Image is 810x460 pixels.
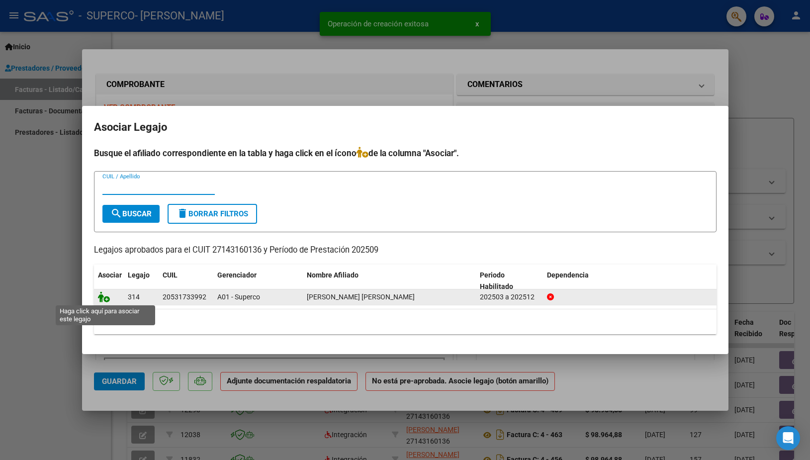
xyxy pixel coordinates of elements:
[307,293,415,301] span: CERNA ZAMBRANA BAUTISTA FRANCISCO
[177,207,188,219] mat-icon: delete
[476,265,543,297] datatable-header-cell: Periodo Habilitado
[110,207,122,219] mat-icon: search
[128,293,140,301] span: 314
[776,426,800,450] div: Open Intercom Messenger
[547,271,589,279] span: Dependencia
[128,271,150,279] span: Legajo
[168,204,257,224] button: Borrar Filtros
[480,271,513,290] span: Periodo Habilitado
[102,205,160,223] button: Buscar
[177,209,248,218] span: Borrar Filtros
[480,291,539,303] div: 202503 a 202512
[159,265,213,297] datatable-header-cell: CUIL
[307,271,359,279] span: Nombre Afiliado
[94,244,717,257] p: Legajos aprobados para el CUIT 27143160136 y Período de Prestación 202509
[213,265,303,297] datatable-header-cell: Gerenciador
[163,271,178,279] span: CUIL
[543,265,717,297] datatable-header-cell: Dependencia
[124,265,159,297] datatable-header-cell: Legajo
[110,209,152,218] span: Buscar
[94,265,124,297] datatable-header-cell: Asociar
[217,293,260,301] span: A01 - Superco
[303,265,476,297] datatable-header-cell: Nombre Afiliado
[94,118,717,137] h2: Asociar Legajo
[94,309,717,334] div: 1 registros
[163,291,206,303] div: 20531733992
[94,147,717,160] h4: Busque el afiliado correspondiente en la tabla y haga click en el ícono de la columna "Asociar".
[217,271,257,279] span: Gerenciador
[98,271,122,279] span: Asociar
